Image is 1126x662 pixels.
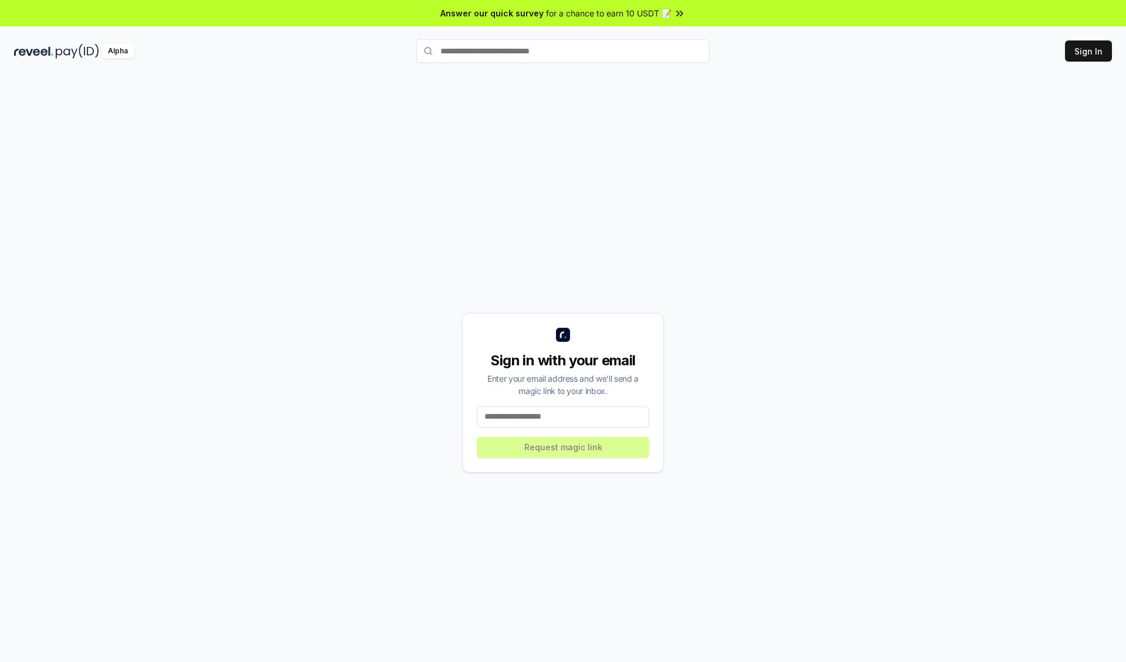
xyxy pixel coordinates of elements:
span: Answer our quick survey [440,7,544,19]
div: Sign in with your email [477,351,649,370]
img: logo_small [556,328,570,342]
div: Enter your email address and we’ll send a magic link to your inbox. [477,372,649,397]
img: pay_id [56,44,99,59]
button: Sign In [1065,40,1112,62]
div: Alpha [101,44,134,59]
img: reveel_dark [14,44,53,59]
span: for a chance to earn 10 USDT 📝 [546,7,671,19]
